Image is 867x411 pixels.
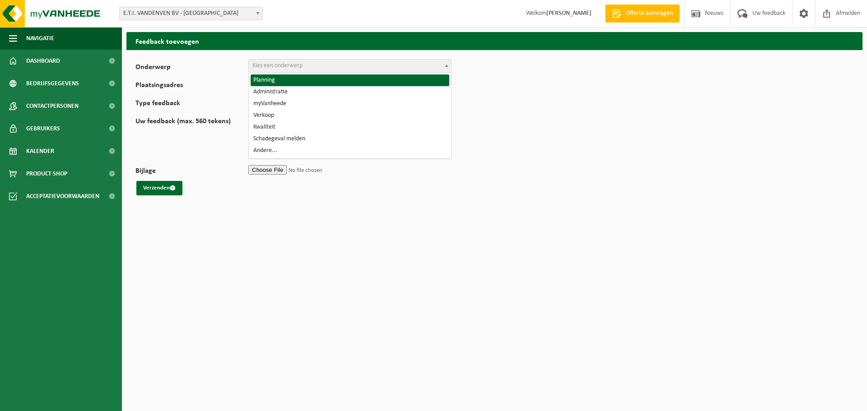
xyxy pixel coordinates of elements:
[136,181,182,195] button: Verzenden
[546,10,592,17] strong: [PERSON_NAME]
[135,64,248,73] label: Onderwerp
[251,74,449,86] li: Planning
[26,117,60,140] span: Gebruikers
[120,7,262,20] span: E.T.I. VANDENVEN BV - BORGERHOUT
[26,27,54,50] span: Navigatie
[26,162,67,185] span: Product Shop
[135,82,248,91] label: Plaatsingsadres
[624,9,675,18] span: Offerte aanvragen
[135,118,248,158] label: Uw feedback (max. 560 tekens)
[605,5,680,23] a: Offerte aanvragen
[251,110,449,121] li: Verkoop
[251,133,449,145] li: Schadegeval melden
[119,7,263,20] span: E.T.I. VANDENVEN BV - BORGERHOUT
[26,140,54,162] span: Kalender
[26,50,60,72] span: Dashboard
[251,86,449,98] li: Administratie
[252,62,303,69] span: Kies een onderwerp
[126,32,862,50] h2: Feedback toevoegen
[251,98,449,110] li: myVanheede
[251,145,449,157] li: Andere...
[26,185,99,208] span: Acceptatievoorwaarden
[26,72,79,95] span: Bedrijfsgegevens
[135,100,248,109] label: Type feedback
[135,167,248,176] label: Bijlage
[26,95,79,117] span: Contactpersonen
[251,121,449,133] li: Kwaliteit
